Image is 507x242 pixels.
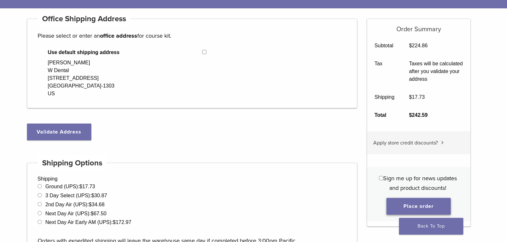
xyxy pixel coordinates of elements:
label: 2nd Day Air (UPS): [45,202,104,207]
button: Validate Address [27,124,91,140]
label: Next Day Air Early AM (UPS): [45,219,131,225]
td: Taxes will be calculated after you validate your address [402,55,470,88]
bdi: 17.73 [409,94,425,100]
bdi: 30.87 [91,193,107,198]
span: $ [409,112,412,118]
bdi: 67.50 [91,211,106,216]
label: 3 Day Select (UPS): [45,193,107,198]
div: [PERSON_NAME] W Dental [STREET_ADDRESS] [GEOGRAPHIC_DATA]-1303 US [48,59,114,98]
span: $ [409,94,412,100]
th: Total [367,106,402,124]
span: Apply store credit discounts? [373,140,438,146]
label: Ground (UPS): [45,184,95,189]
bdi: 17.73 [79,184,95,189]
h5: Order Summary [367,19,470,33]
p: Please select or enter an for course kit. [38,31,347,41]
strong: office address [100,32,137,39]
a: Back To Top [399,218,463,235]
th: Tax [367,55,402,88]
button: Place order [386,198,451,215]
input: Sign me up for news updates and product discounts! [379,176,383,180]
span: $ [409,43,412,48]
span: $ [113,219,116,225]
img: caret.svg [441,141,444,144]
span: $ [91,193,94,198]
th: Subtotal [367,37,402,55]
bdi: 242.59 [409,112,428,118]
bdi: 34.68 [89,202,104,207]
span: Sign me up for news updates and product discounts! [383,175,457,191]
span: $ [91,211,94,216]
span: $ [79,184,82,189]
h4: Shipping Options [38,155,107,171]
h4: Office Shipping Address [38,11,131,27]
th: Shipping [367,88,402,106]
bdi: 172.97 [113,219,131,225]
span: Use default shipping address [48,49,203,56]
span: $ [89,202,92,207]
label: Next Day Air (UPS): [45,211,106,216]
bdi: 224.86 [409,43,428,48]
